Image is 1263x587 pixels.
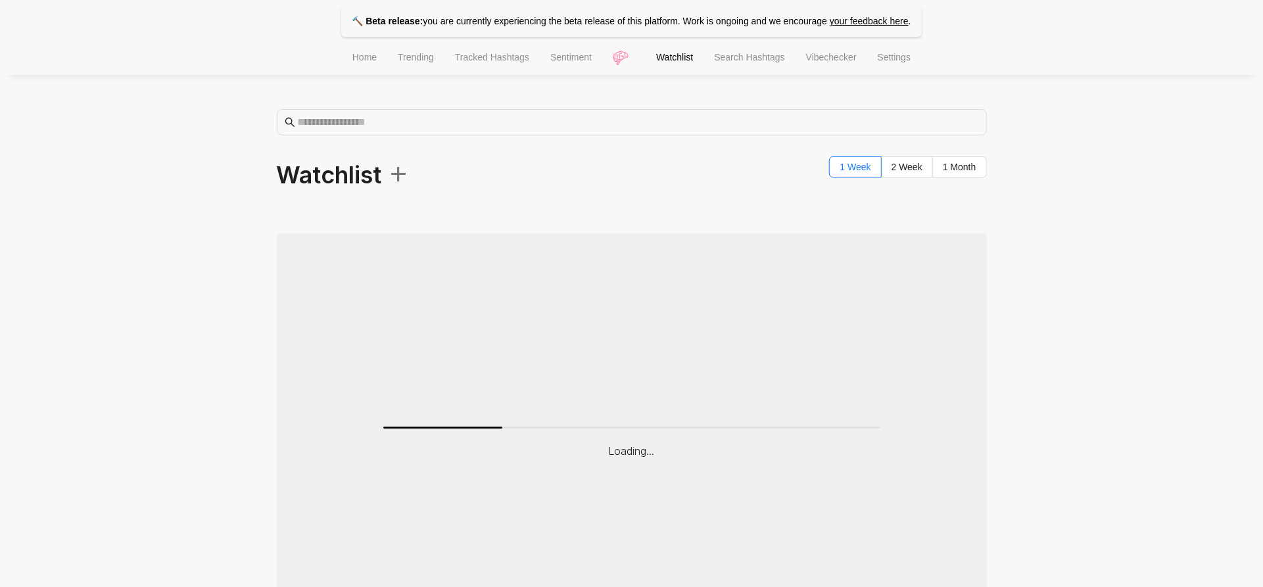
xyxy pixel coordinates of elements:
span: Watchlist [277,156,410,194]
span: Vibechecker [806,52,857,62]
span: 1 Week [840,162,870,172]
span: Search Hashtags [714,52,784,62]
span: Settings [878,52,911,62]
span: Home [352,52,377,62]
span: 1 Month [943,162,976,172]
span: 2 Week [892,162,922,172]
span: + [382,153,410,191]
span: Sentiment [550,52,592,62]
span: Tracked Hashtags [455,52,529,62]
span: Trending [398,52,434,62]
strong: 🔨 Beta release: [352,16,423,26]
span: search [285,117,295,128]
a: your feedback here [830,16,909,26]
p: you are currently experiencing the beta release of this platform. Work is ongoing and we encourage . [341,5,921,37]
span: Watchlist [656,52,693,62]
p: Loading... [609,444,655,458]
